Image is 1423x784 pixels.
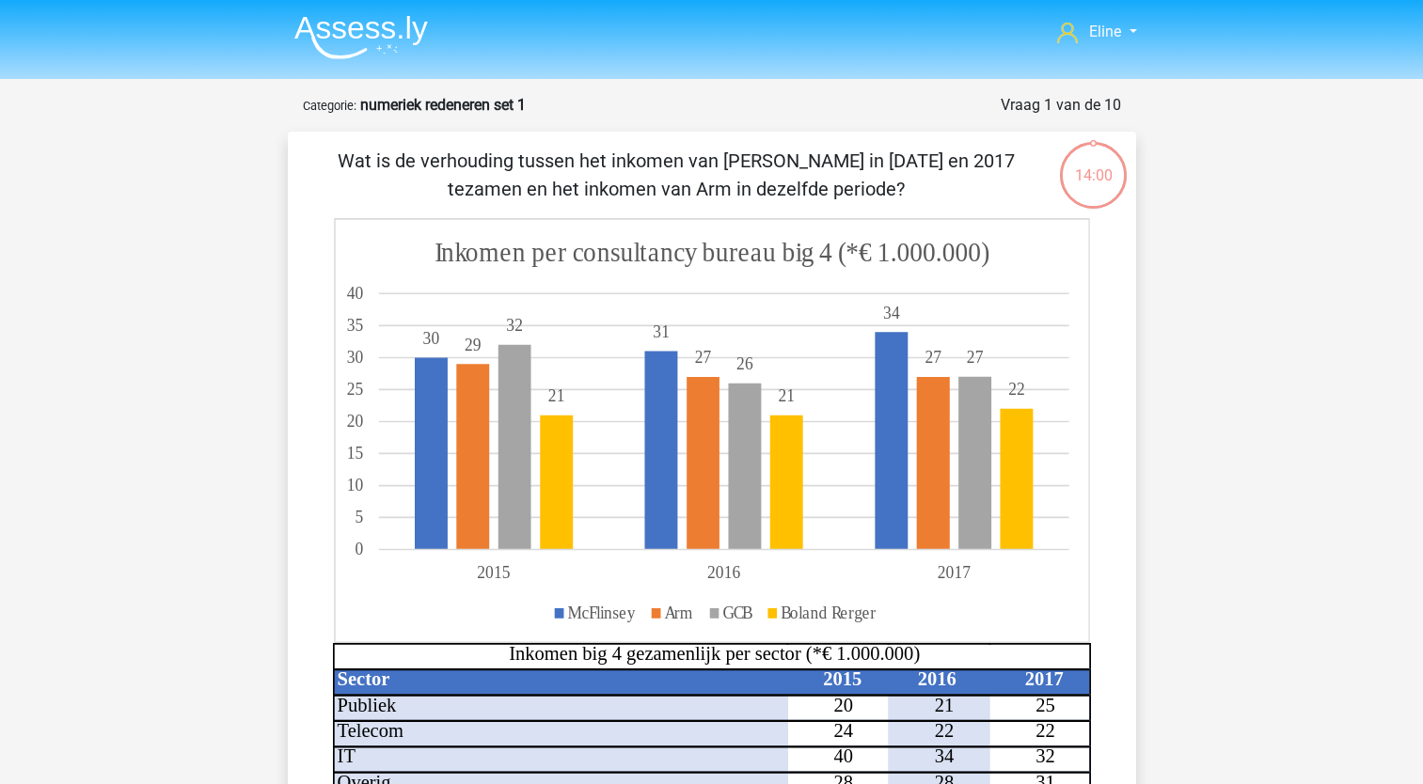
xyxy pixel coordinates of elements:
[337,695,396,715] tspan: Publiek
[346,444,363,463] tspan: 15
[722,603,752,622] tspan: GCB
[422,328,439,348] tspan: 30
[917,668,956,689] tspan: 2016
[1050,21,1144,43] a: Eline
[882,303,899,322] tspan: 34
[934,695,954,715] tspan: 21
[303,99,356,113] small: Categorie:
[1036,695,1055,715] tspan: 25
[346,476,363,495] tspan: 10
[1036,720,1055,741] tspan: 22
[477,563,971,583] tspan: 201520162017
[346,380,363,400] tspan: 25
[346,412,363,431] tspan: 20
[294,15,428,59] img: Assessly
[1001,94,1121,117] div: Vraag 1 van de 10
[934,746,954,767] tspan: 34
[318,147,1036,203] p: Wat is de verhouding tussen het inkomen van [PERSON_NAME] in [DATE] en 2017 tezamen en het inkome...
[337,746,356,767] tspan: IT
[1058,140,1129,187] div: 14:00
[346,348,363,368] tspan: 30
[833,746,853,767] tspan: 40
[337,668,389,689] tspan: Sector
[506,316,523,336] tspan: 32
[1008,380,1025,400] tspan: 22
[337,720,403,741] tspan: Telecom
[1036,746,1055,767] tspan: 32
[736,353,753,373] tspan: 26
[360,96,526,114] strong: numeriek redeneren set 1
[664,603,692,622] tspan: Arm
[435,236,989,269] tspan: Inkomen per consultancy bureau big 4 (*€ 1.000.000)
[653,321,670,341] tspan: 31
[833,720,853,741] tspan: 24
[346,316,363,336] tspan: 35
[567,603,636,622] tspan: McFlinsey
[694,348,941,368] tspan: 2727
[1089,23,1121,40] span: Eline
[781,603,876,622] tspan: Boland Rerger
[547,386,794,406] tspan: 2121
[355,508,363,527] tspan: 5
[465,335,482,354] tspan: 29
[1024,668,1063,689] tspan: 2017
[509,643,920,665] tspan: Inkomen big 4 gezamenlijk per sector (*€ 1.000.000)
[966,348,983,368] tspan: 27
[934,720,954,741] tspan: 22
[823,668,862,689] tspan: 2015
[346,283,363,303] tspan: 40
[833,695,853,715] tspan: 20
[355,540,363,559] tspan: 0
